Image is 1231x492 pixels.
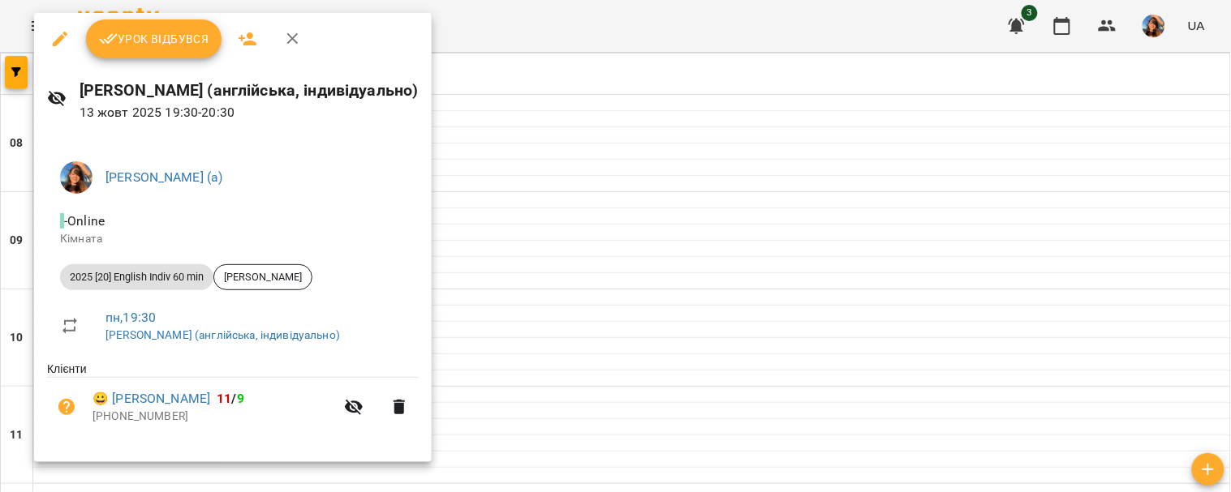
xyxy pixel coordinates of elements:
a: [PERSON_NAME] (англійська, індивідуально) [105,328,340,341]
a: 😀 [PERSON_NAME] [93,389,210,409]
ul: Клієнти [47,361,419,442]
button: Урок відбувся [86,19,222,58]
div: [PERSON_NAME] [213,264,312,290]
a: [PERSON_NAME] (а) [105,169,223,185]
img: a3cfe7ef423bcf5e9dc77126c78d7dbf.jpg [60,161,93,194]
span: 9 [237,391,244,406]
button: Візит ще не сплачено. Додати оплату? [47,387,86,426]
a: пн , 19:30 [105,310,156,325]
span: [PERSON_NAME] [214,270,312,285]
span: 2025 [20] English Indiv 60 min [60,270,213,285]
b: / [217,391,244,406]
h6: [PERSON_NAME] (англійська, індивідуально) [80,78,419,103]
p: Кімната [60,231,406,247]
span: Урок відбувся [99,29,209,49]
p: [PHONE_NUMBER] [93,409,334,425]
p: 13 жовт 2025 19:30 - 20:30 [80,103,419,122]
span: - Online [60,213,108,229]
span: 11 [217,391,231,406]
